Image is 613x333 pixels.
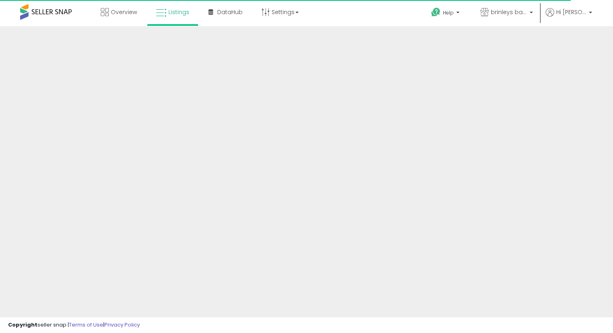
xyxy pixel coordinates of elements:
[431,7,441,17] i: Get Help
[443,9,454,16] span: Help
[491,8,527,16] span: brinleys bargains
[104,321,140,329] a: Privacy Policy
[546,8,592,26] a: Hi [PERSON_NAME]
[556,8,586,16] span: Hi [PERSON_NAME]
[217,8,243,16] span: DataHub
[69,321,103,329] a: Terms of Use
[168,8,189,16] span: Listings
[111,8,137,16] span: Overview
[8,321,37,329] strong: Copyright
[425,1,468,26] a: Help
[8,321,140,329] div: seller snap | |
